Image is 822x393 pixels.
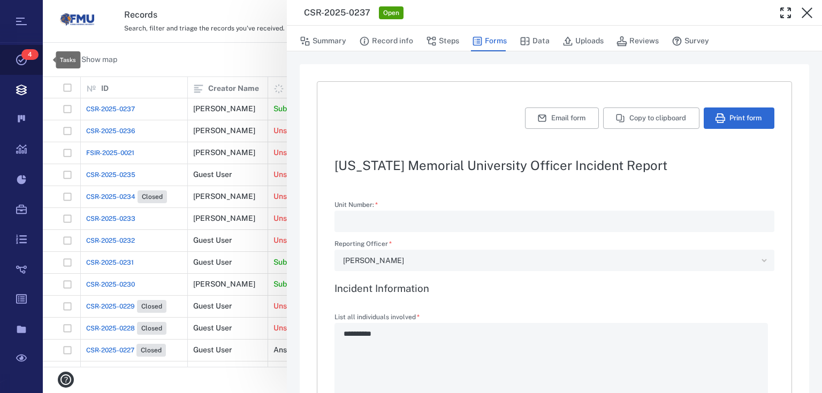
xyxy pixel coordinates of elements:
span: Open [381,9,401,18]
button: Summary [300,31,346,51]
div: [PERSON_NAME] [343,255,757,267]
label: Reporting Officer [334,241,774,250]
h3: CSR-2025-0237 [304,6,370,19]
button: Uploads [562,31,604,51]
button: Data [520,31,550,51]
button: Record info [359,31,413,51]
label: Unit Number: [334,202,774,211]
div: Unit Number: [334,211,774,232]
div: Tasks [60,53,76,66]
label: List all individuals involved [334,314,774,323]
button: Toggle Fullscreen [775,2,796,24]
span: 4 [21,49,39,60]
button: Copy to clipboard [603,107,699,129]
h2: [US_STATE] Memorial University Officer Incident Report [334,159,774,172]
button: Print form [704,107,774,129]
button: Close [796,2,818,24]
button: Email form [525,107,599,129]
h3: Incident Information [334,282,774,295]
span: Help [24,7,46,17]
button: Steps [426,31,459,51]
button: Survey [672,31,709,51]
div: Reporting Officer [334,250,774,271]
button: Forms [472,31,507,51]
button: Reviews [616,31,659,51]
